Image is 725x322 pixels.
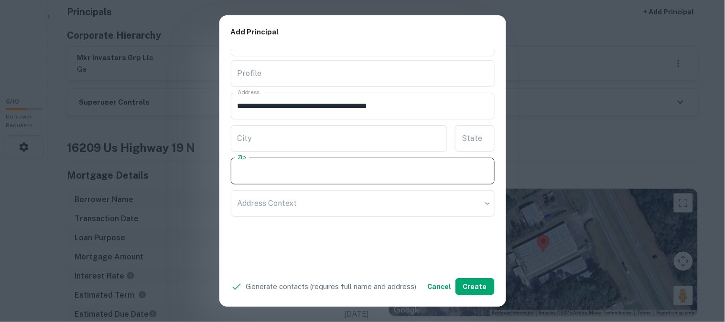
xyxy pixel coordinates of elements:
button: Create [455,278,495,295]
div: ​ [231,190,495,217]
iframe: Chat Widget [677,246,725,291]
label: Address [238,88,260,97]
p: Generate contacts (requires full name and address) [246,281,417,292]
h2: Add Principal [219,15,506,49]
label: Zip [238,153,246,161]
button: Cancel [424,278,455,295]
